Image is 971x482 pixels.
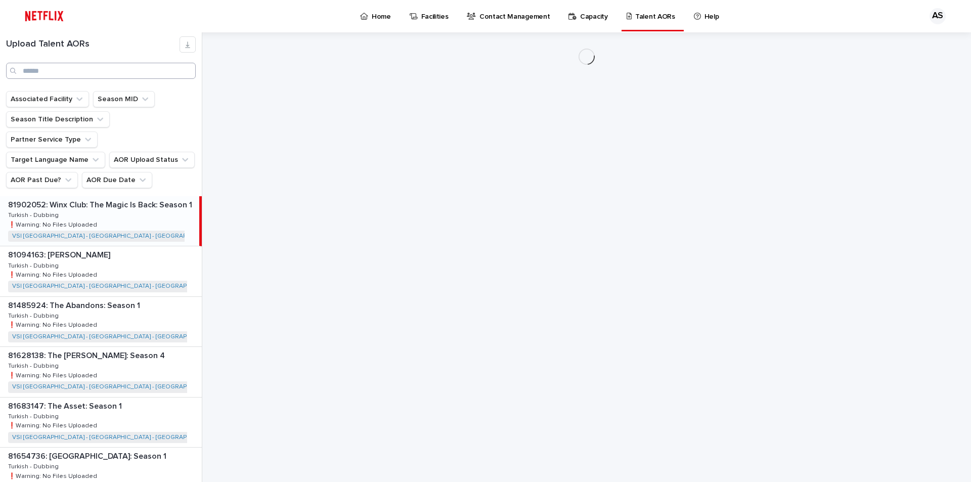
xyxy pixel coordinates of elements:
[20,6,68,26] img: ifQbXi3ZQGMSEF7WDB7W
[8,361,61,370] p: Turkish - Dubbing
[8,370,99,379] p: ❗️Warning: No Files Uploaded
[8,420,99,429] p: ❗️Warning: No Files Uploaded
[8,461,61,470] p: Turkish - Dubbing
[8,320,99,329] p: ❗️Warning: No Files Uploaded
[6,132,98,148] button: Partner Service Type
[12,283,217,290] a: VSI [GEOGRAPHIC_DATA] - [GEOGRAPHIC_DATA] - [GEOGRAPHIC_DATA]
[6,63,196,79] input: Search
[8,349,167,361] p: 81628138: The [PERSON_NAME]: Season 4
[930,8,946,24] div: AS
[8,198,194,210] p: 81902052: Winx Club: The Magic Is Back: Season 1
[109,152,195,168] button: AOR Upload Status
[82,172,152,188] button: AOR Due Date
[12,333,217,340] a: VSI [GEOGRAPHIC_DATA] - [GEOGRAPHIC_DATA] - [GEOGRAPHIC_DATA]
[8,450,168,461] p: 81654736: [GEOGRAPHIC_DATA]: Season 1
[8,220,99,229] p: ❗️Warning: No Files Uploaded
[6,111,110,127] button: Season Title Description
[8,471,99,480] p: ❗️Warning: No Files Uploaded
[8,260,61,270] p: Turkish - Dubbing
[6,152,105,168] button: Target Language Name
[12,383,217,390] a: VSI [GEOGRAPHIC_DATA] - [GEOGRAPHIC_DATA] - [GEOGRAPHIC_DATA]
[8,248,112,260] p: 81094163: [PERSON_NAME]
[8,210,61,219] p: Turkish - Dubbing
[6,172,78,188] button: AOR Past Due?
[8,299,142,311] p: 81485924: The Abandons: Season 1
[8,411,61,420] p: Turkish - Dubbing
[12,434,217,441] a: VSI [GEOGRAPHIC_DATA] - [GEOGRAPHIC_DATA] - [GEOGRAPHIC_DATA]
[6,39,180,50] h1: Upload Talent AORs
[8,311,61,320] p: Turkish - Dubbing
[93,91,155,107] button: Season MID
[8,270,99,279] p: ❗️Warning: No Files Uploaded
[6,91,89,107] button: Associated Facility
[12,233,217,240] a: VSI [GEOGRAPHIC_DATA] - [GEOGRAPHIC_DATA] - [GEOGRAPHIC_DATA]
[8,400,124,411] p: 81683147: The Asset: Season 1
